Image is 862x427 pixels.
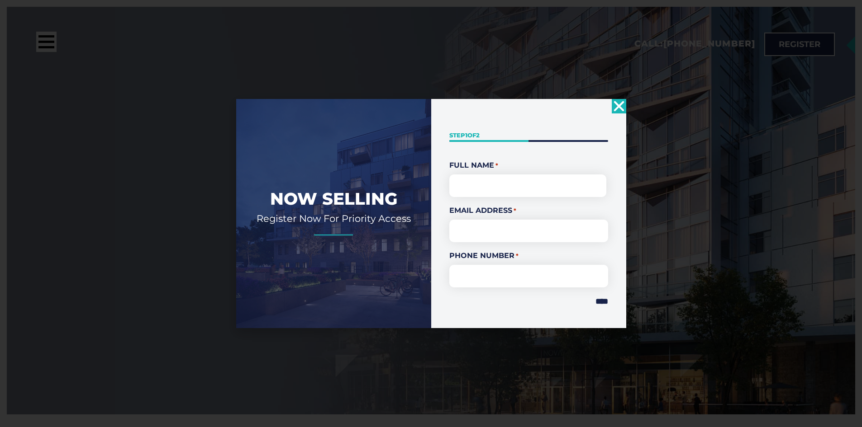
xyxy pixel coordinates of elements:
[250,188,418,210] h2: Now Selling
[449,205,608,216] label: Email Address
[476,131,480,139] span: 2
[465,131,467,139] span: 1
[250,212,418,225] h2: Register Now For Priority Access
[449,160,608,171] legend: Full Name
[449,250,608,261] label: Phone Number
[612,99,626,113] a: Close
[449,131,608,140] p: Step of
